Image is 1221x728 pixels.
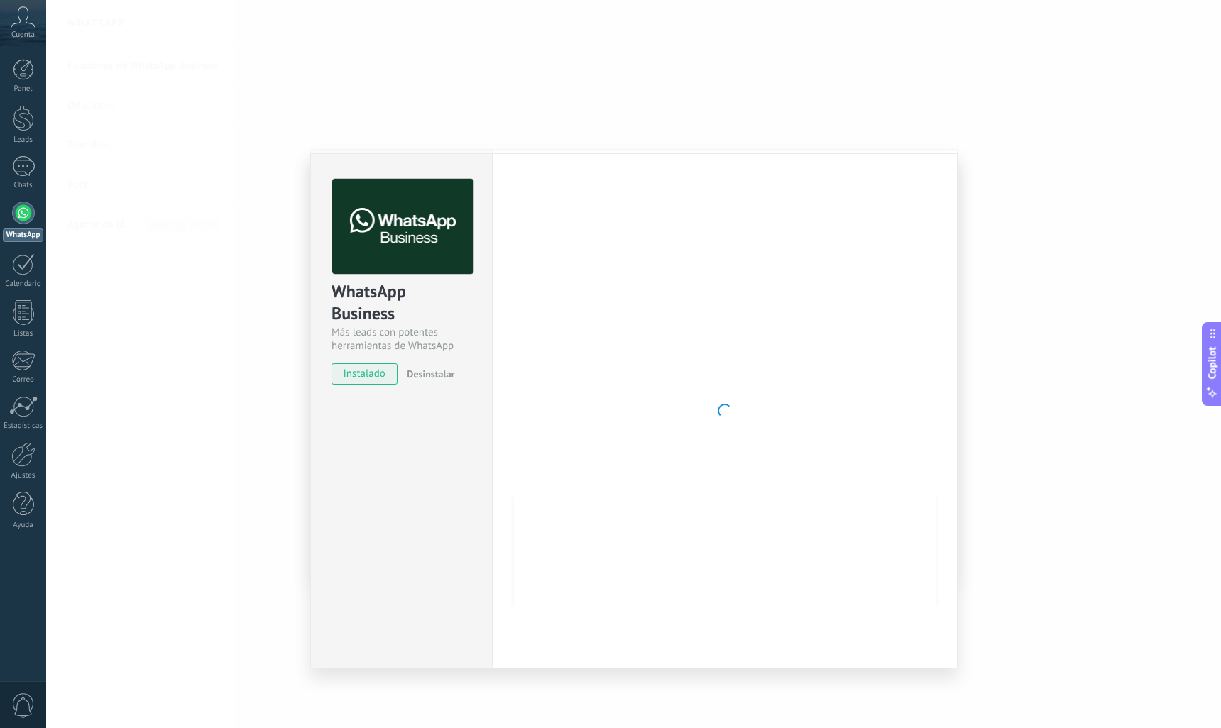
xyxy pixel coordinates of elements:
div: WhatsApp [3,228,43,242]
span: instalado [332,363,397,385]
div: Ayuda [3,521,44,530]
span: Copilot [1205,347,1220,380]
div: Leads [3,136,44,145]
div: Ajustes [3,471,44,480]
img: logo_main.png [332,179,473,275]
div: Correo [3,375,44,385]
div: Calendario [3,280,44,289]
button: Desinstalar [401,363,454,385]
span: Cuenta [11,31,35,40]
div: Listas [3,329,44,338]
div: Chats [3,181,44,190]
div: Panel [3,84,44,94]
div: WhatsApp Business [332,280,471,326]
span: Desinstalar [407,368,454,380]
div: Estadísticas [3,421,44,431]
div: Más leads con potentes herramientas de WhatsApp [332,326,471,353]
